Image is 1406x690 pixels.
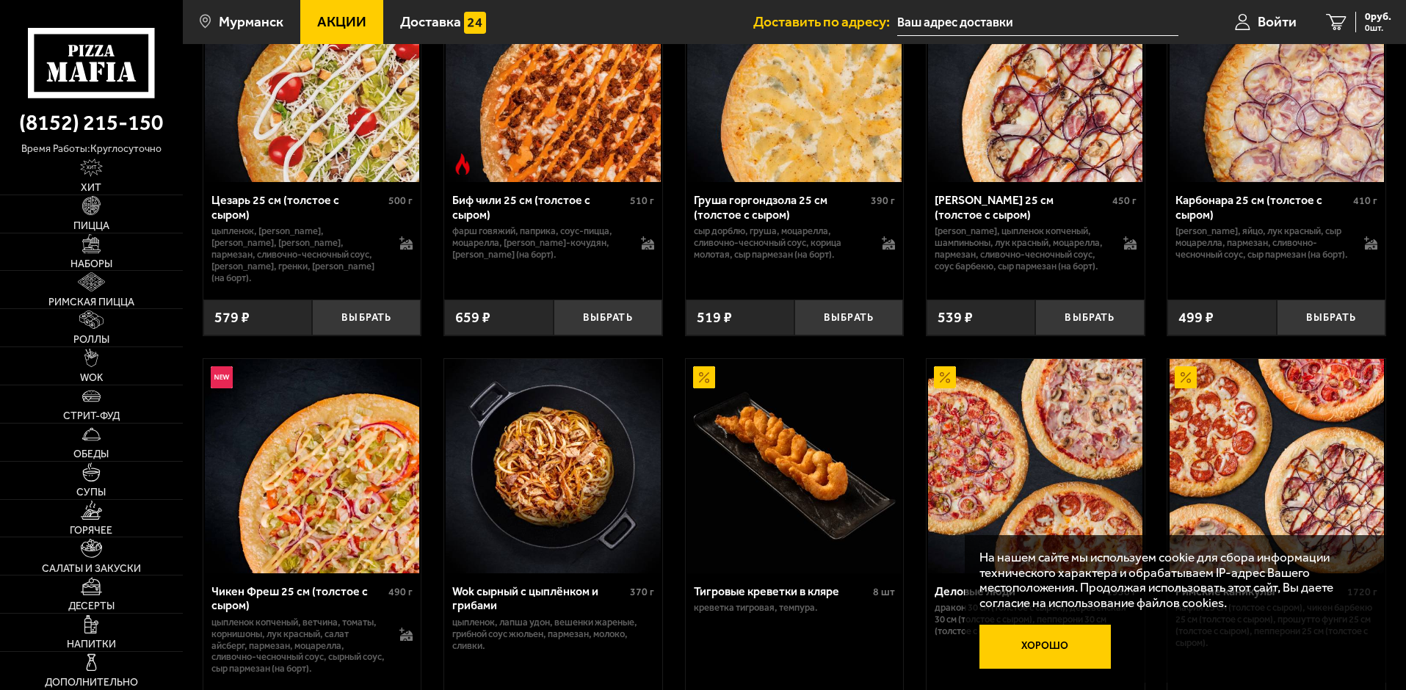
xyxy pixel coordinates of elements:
[452,617,654,652] p: цыпленок, лапша удон, вешенки жареные, грибной соус Жюльен, пармезан, молоко, сливки.
[927,359,1145,573] a: АкционныйДеловые люди
[687,359,902,573] img: Тигровые креветки в кляре
[48,297,134,308] span: Римская пицца
[1167,359,1385,573] a: АкционныйРимские каникулы
[794,299,903,335] button: Выбрать
[317,15,366,29] span: Акции
[979,550,1363,611] p: На нашем сайте мы используем cookie для сбора информации технического характера и обрабатываем IP...
[938,310,973,325] span: 539 ₽
[694,225,868,261] p: сыр дорблю, груша, моцарелла, сливочно-чесночный соус, корица молотая, сыр пармезан (на борт).
[935,602,1137,637] p: Дракон 30 см (толстое с сыром), Деревенская 30 см (толстое с сыром), Пепперони 30 см (толстое с с...
[68,601,115,611] span: Десерты
[211,584,385,612] div: Чикен Фреш 25 см (толстое с сыром)
[1258,15,1297,29] span: Войти
[1035,299,1144,335] button: Выбрать
[1365,23,1391,32] span: 0 шт.
[388,586,413,598] span: 490 г
[67,639,116,650] span: Напитки
[73,221,109,231] span: Пицца
[219,15,283,29] span: Мурманск
[935,225,1109,272] p: [PERSON_NAME], цыпленок копченый, шампиньоны, лук красный, моцарелла, пармезан, сливочно-чесночны...
[1365,12,1391,22] span: 0 руб.
[444,359,662,573] a: Wok сырный с цыплёнком и грибами
[452,153,474,175] img: Острое блюдо
[630,586,654,598] span: 370 г
[1175,193,1349,221] div: Карбонара 25 см (толстое с сыром)
[70,259,112,269] span: Наборы
[554,299,662,335] button: Выбрать
[211,193,385,221] div: Цезарь 25 см (толстое с сыром)
[452,584,626,612] div: Wok сырный с цыплёнком и грибами
[1277,299,1385,335] button: Выбрать
[452,225,626,261] p: фарш говяжий, паприка, соус-пицца, моцарелла, [PERSON_NAME]-кочудян, [PERSON_NAME] (на борт).
[45,678,138,688] span: Дополнительно
[1353,195,1377,207] span: 410 г
[697,310,732,325] span: 519 ₽
[211,366,233,388] img: Новинка
[42,564,141,574] span: Салаты и закуски
[203,359,421,573] a: НовинкаЧикен Фреш 25 см (толстое с сыром)
[464,12,486,34] img: 15daf4d41897b9f0e9f617042186c801.svg
[80,373,103,383] span: WOK
[312,299,421,335] button: Выбрать
[686,359,904,573] a: АкционныйТигровые креветки в кляре
[1112,195,1137,207] span: 450 г
[73,335,109,345] span: Роллы
[63,411,120,421] span: Стрит-фуд
[1175,366,1197,388] img: Акционный
[211,617,385,675] p: цыпленок копченый, ветчина, томаты, корнишоны, лук красный, салат айсберг, пармезан, моцарелла, с...
[753,15,897,29] span: Доставить по адресу:
[693,366,715,388] img: Акционный
[76,487,106,498] span: Супы
[1178,310,1214,325] span: 499 ₽
[694,193,868,221] div: Груша горгондзола 25 см (толстое с сыром)
[388,195,413,207] span: 500 г
[400,15,461,29] span: Доставка
[928,359,1142,573] img: Деловые люди
[81,183,101,193] span: Хит
[205,359,419,573] img: Чикен Фреш 25 см (толстое с сыром)
[455,310,490,325] span: 659 ₽
[1175,225,1349,261] p: [PERSON_NAME], яйцо, лук красный, сыр Моцарелла, пармезан, сливочно-чесночный соус, сыр пармезан ...
[630,195,654,207] span: 510 г
[73,449,109,460] span: Обеды
[446,359,660,573] img: Wok сырный с цыплёнком и грибами
[1170,359,1384,573] img: Римские каникулы
[452,193,626,221] div: Биф чили 25 см (толстое с сыром)
[694,584,870,598] div: Тигровые креветки в кляре
[70,526,112,536] span: Горячее
[694,602,896,614] p: креветка тигровая, темпура.
[935,193,1109,221] div: [PERSON_NAME] 25 см (толстое с сыром)
[871,195,895,207] span: 390 г
[897,9,1178,36] input: Ваш адрес доставки
[979,625,1112,669] button: Хорошо
[873,586,895,598] span: 8 шт
[935,584,1103,598] div: Деловые люди
[934,366,956,388] img: Акционный
[211,225,385,284] p: цыпленок, [PERSON_NAME], [PERSON_NAME], [PERSON_NAME], пармезан, сливочно-чесночный соус, [PERSON...
[214,310,250,325] span: 579 ₽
